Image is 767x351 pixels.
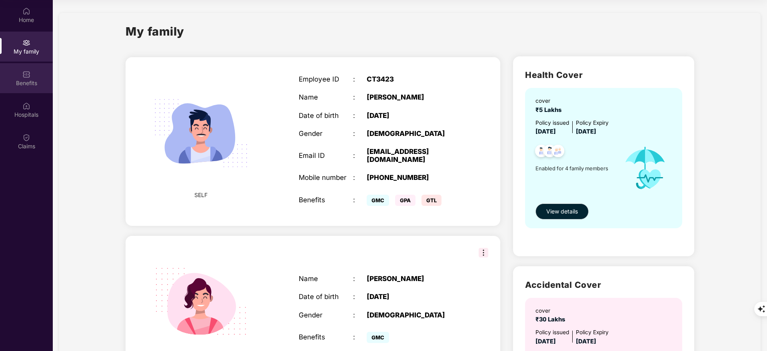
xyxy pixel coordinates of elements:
span: ₹30 Lakhs [535,316,568,323]
div: Gender [299,130,353,138]
div: Mobile number [299,174,353,181]
div: : [353,174,367,181]
div: : [353,196,367,204]
span: [DATE] [535,338,556,345]
div: [DATE] [367,293,462,301]
div: Date of birth [299,112,353,120]
div: [PHONE_NUMBER] [367,174,462,181]
div: Policy Expiry [576,119,609,128]
h2: Accidental Cover [525,278,682,291]
div: : [353,93,367,101]
div: cover [535,307,568,315]
div: : [353,130,367,138]
div: [EMAIL_ADDRESS][DOMAIN_NAME] [367,148,462,164]
div: [PERSON_NAME] [367,93,462,101]
img: icon [616,137,675,199]
div: : [353,333,367,341]
div: : [353,112,367,120]
div: Name [299,93,353,101]
img: svg+xml;base64,PHN2ZyBpZD0iSG9zcGl0YWxzIiB4bWxucz0iaHR0cDovL3d3dy53My5vcmcvMjAwMC9zdmciIHdpZHRoPS... [22,102,30,110]
button: View details [535,203,589,219]
img: svg+xml;base64,PHN2ZyB3aWR0aD0iMzIiIGhlaWdodD0iMzIiIHZpZXdCb3g9IjAgMCAzMiAzMiIgZmlsbD0ibm9uZSIgeG... [479,248,488,257]
div: Employee ID [299,75,353,83]
div: [DEMOGRAPHIC_DATA] [367,130,462,138]
div: [PERSON_NAME] [367,275,462,283]
span: GMC [367,332,389,343]
img: svg+xml;base64,PHN2ZyB4bWxucz0iaHR0cDovL3d3dy53My5vcmcvMjAwMC9zdmciIHdpZHRoPSI0OC45NDMiIGhlaWdodD... [548,142,568,162]
div: : [353,152,367,160]
span: ₹5 Lakhs [535,106,565,114]
h2: Health Cover [525,68,682,82]
img: svg+xml;base64,PHN2ZyB3aWR0aD0iMjAiIGhlaWdodD0iMjAiIHZpZXdCb3g9IjAgMCAyMCAyMCIgZmlsbD0ibm9uZSIgeG... [22,39,30,47]
span: SELF [194,191,208,199]
img: svg+xml;base64,PHN2ZyB4bWxucz0iaHR0cDovL3d3dy53My5vcmcvMjAwMC9zdmciIHdpZHRoPSI0OC45NDMiIGhlaWdodD... [531,142,551,162]
div: Benefits [299,333,353,341]
img: svg+xml;base64,PHN2ZyBpZD0iSG9tZSIgeG1sbnM9Imh0dHA6Ly93d3cudzMub3JnLzIwMDAvc3ZnIiB3aWR0aD0iMjAiIG... [22,7,30,15]
span: GMC [367,195,389,206]
div: Policy issued [535,119,569,128]
img: svg+xml;base64,PHN2ZyB4bWxucz0iaHR0cDovL3d3dy53My5vcmcvMjAwMC9zdmciIHdpZHRoPSIyMjQiIGhlaWdodD0iMT... [143,76,258,191]
span: View details [546,207,578,216]
div: Name [299,275,353,283]
div: Gender [299,311,353,319]
span: GPA [395,195,415,206]
div: : [353,293,367,301]
span: [DATE] [535,128,556,135]
div: : [353,75,367,83]
span: [DATE] [576,338,596,345]
div: [DEMOGRAPHIC_DATA] [367,311,462,319]
span: Enabled for 4 family members [535,164,616,172]
div: : [353,275,367,283]
div: CT3423 [367,75,462,83]
div: : [353,311,367,319]
img: svg+xml;base64,PHN2ZyBpZD0iQmVuZWZpdHMiIHhtbG5zPSJodHRwOi8vd3d3LnczLm9yZy8yMDAwL3N2ZyIgd2lkdGg9Ij... [22,70,30,78]
img: svg+xml;base64,PHN2ZyBpZD0iQ2xhaW0iIHhtbG5zPSJodHRwOi8vd3d3LnczLm9yZy8yMDAwL3N2ZyIgd2lkdGg9IjIwIi... [22,134,30,142]
div: Benefits [299,196,353,204]
img: svg+xml;base64,PHN2ZyB4bWxucz0iaHR0cDovL3d3dy53My5vcmcvMjAwMC9zdmciIHdpZHRoPSI0OC45NDMiIGhlaWdodD... [540,142,559,162]
span: [DATE] [576,128,596,135]
h1: My family [126,22,184,40]
div: Policy Expiry [576,328,609,337]
div: cover [535,97,565,106]
div: [DATE] [367,112,462,120]
div: Date of birth [299,293,353,301]
div: Policy issued [535,328,569,337]
span: GTL [421,195,441,206]
div: Email ID [299,152,353,160]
